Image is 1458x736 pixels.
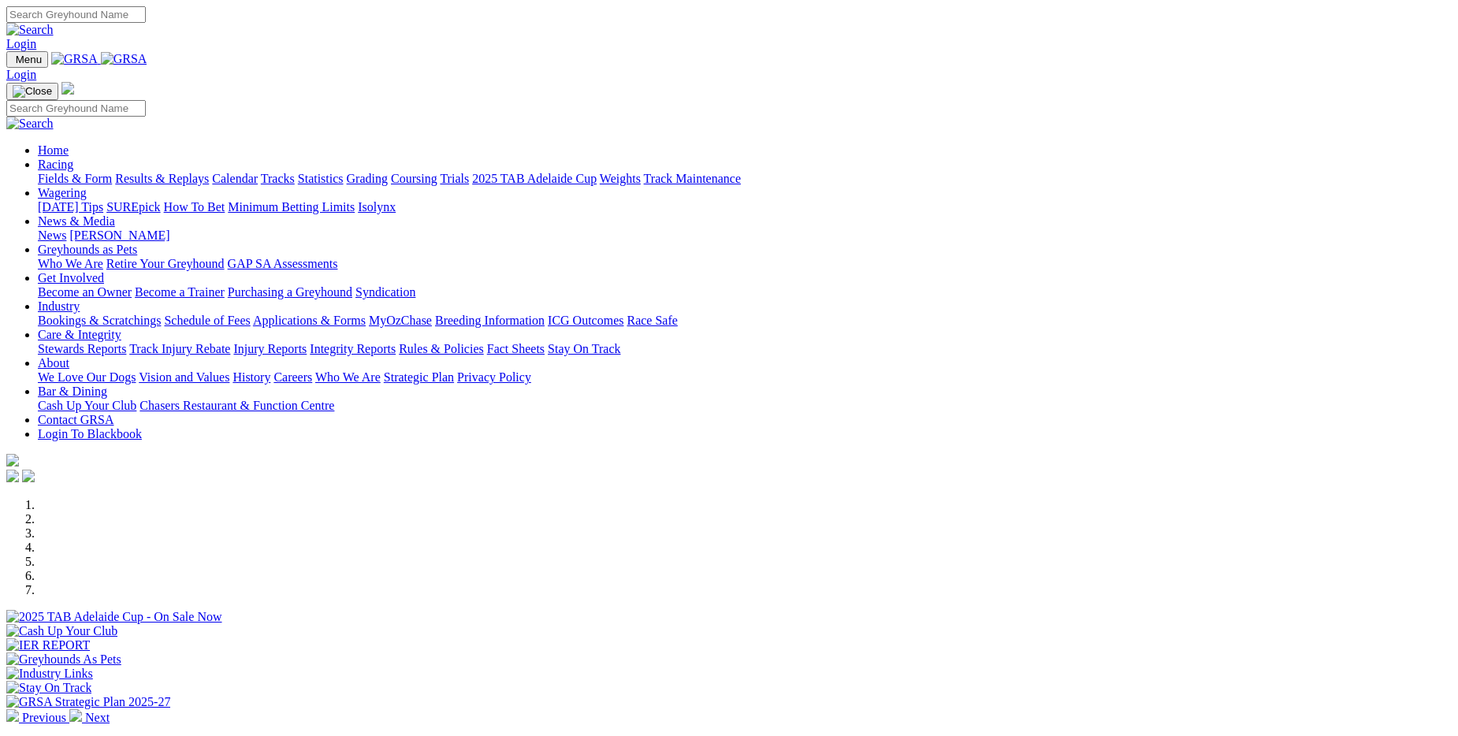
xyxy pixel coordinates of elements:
div: Care & Integrity [38,342,1452,356]
a: Fields & Form [38,172,112,185]
a: Privacy Policy [457,370,531,384]
a: Breeding Information [435,314,545,327]
a: We Love Our Dogs [38,370,136,384]
a: Become an Owner [38,285,132,299]
a: GAP SA Assessments [228,257,338,270]
a: Care & Integrity [38,328,121,341]
button: Toggle navigation [6,51,48,68]
img: logo-grsa-white.png [61,82,74,95]
a: Fact Sheets [487,342,545,355]
img: Stay On Track [6,681,91,695]
a: Stewards Reports [38,342,126,355]
a: Previous [6,711,69,724]
img: twitter.svg [22,470,35,482]
a: Grading [347,172,388,185]
a: Get Involved [38,271,104,284]
a: Vision and Values [139,370,229,384]
img: GRSA [51,52,98,66]
a: Integrity Reports [310,342,396,355]
img: Search [6,117,54,131]
a: Track Injury Rebate [129,342,230,355]
a: How To Bet [164,200,225,214]
a: Bar & Dining [38,385,107,398]
a: Bookings & Scratchings [38,314,161,327]
a: Careers [273,370,312,384]
a: Who We Are [38,257,103,270]
a: Schedule of Fees [164,314,250,327]
div: Industry [38,314,1452,328]
a: Injury Reports [233,342,307,355]
a: Isolynx [358,200,396,214]
a: MyOzChase [369,314,432,327]
img: Industry Links [6,667,93,681]
a: Login To Blackbook [38,427,142,440]
img: Greyhounds As Pets [6,652,121,667]
a: News [38,229,66,242]
img: chevron-right-pager-white.svg [69,709,82,722]
input: Search [6,6,146,23]
a: Applications & Forms [253,314,366,327]
div: Greyhounds as Pets [38,257,1452,271]
img: logo-grsa-white.png [6,454,19,467]
div: Racing [38,172,1452,186]
a: Racing [38,158,73,171]
a: [DATE] Tips [38,200,103,214]
a: Wagering [38,186,87,199]
button: Toggle navigation [6,83,58,100]
a: Who We Are [315,370,381,384]
a: Cash Up Your Club [38,399,136,412]
img: GRSA Strategic Plan 2025-27 [6,695,170,709]
a: Chasers Restaurant & Function Centre [139,399,334,412]
input: Search [6,100,146,117]
img: Close [13,85,52,98]
a: Minimum Betting Limits [228,200,355,214]
img: chevron-left-pager-white.svg [6,709,19,722]
a: 2025 TAB Adelaide Cup [472,172,597,185]
a: Login [6,37,36,50]
div: Get Involved [38,285,1452,299]
a: News & Media [38,214,115,228]
a: Contact GRSA [38,413,113,426]
a: History [232,370,270,384]
a: ICG Outcomes [548,314,623,327]
a: Next [69,711,110,724]
a: Home [38,143,69,157]
a: Purchasing a Greyhound [228,285,352,299]
a: Results & Replays [115,172,209,185]
a: Become a Trainer [135,285,225,299]
div: Bar & Dining [38,399,1452,413]
a: Retire Your Greyhound [106,257,225,270]
img: Search [6,23,54,37]
a: Coursing [391,172,437,185]
a: [PERSON_NAME] [69,229,169,242]
a: Syndication [355,285,415,299]
img: GRSA [101,52,147,66]
a: Login [6,68,36,81]
a: Statistics [298,172,344,185]
a: Race Safe [627,314,677,327]
a: Weights [600,172,641,185]
img: IER REPORT [6,638,90,652]
div: Wagering [38,200,1452,214]
a: Track Maintenance [644,172,741,185]
span: Previous [22,711,66,724]
img: 2025 TAB Adelaide Cup - On Sale Now [6,610,222,624]
span: Menu [16,54,42,65]
a: Tracks [261,172,295,185]
div: About [38,370,1452,385]
a: Industry [38,299,80,313]
a: Stay On Track [548,342,620,355]
img: Cash Up Your Club [6,624,117,638]
img: facebook.svg [6,470,19,482]
a: About [38,356,69,370]
a: Greyhounds as Pets [38,243,137,256]
span: Next [85,711,110,724]
a: Rules & Policies [399,342,484,355]
a: Calendar [212,172,258,185]
a: Trials [440,172,469,185]
a: SUREpick [106,200,160,214]
div: News & Media [38,229,1452,243]
a: Strategic Plan [384,370,454,384]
